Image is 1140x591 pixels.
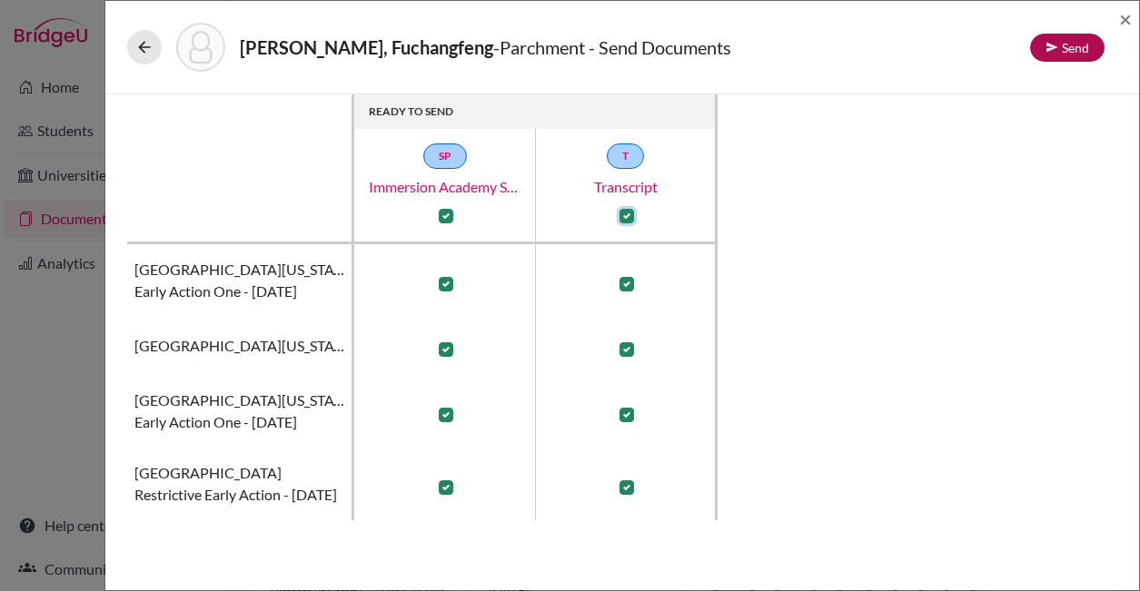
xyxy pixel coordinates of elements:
[1119,5,1132,32] span: ×
[354,176,536,198] a: Immersion Academy School [DOMAIN_NAME]_wide
[134,411,297,433] span: Early action one - [DATE]
[134,462,282,484] span: [GEOGRAPHIC_DATA]
[134,389,344,411] span: [GEOGRAPHIC_DATA][US_STATE]–[GEOGRAPHIC_DATA]
[134,484,337,506] span: Restrictive early action - [DATE]
[493,36,731,58] span: - Parchment - Send Documents
[134,259,344,281] span: [GEOGRAPHIC_DATA][US_STATE] at [GEOGRAPHIC_DATA]
[535,176,717,198] a: Transcript
[607,143,644,169] a: T
[423,143,467,169] a: SP
[1119,8,1132,30] button: Close
[134,281,297,302] span: Early action one - [DATE]
[1030,34,1105,62] button: Send
[134,335,344,357] span: [GEOGRAPHIC_DATA][US_STATE]
[240,36,493,58] strong: [PERSON_NAME], Fuchangfeng
[354,94,718,129] th: READY TO SEND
